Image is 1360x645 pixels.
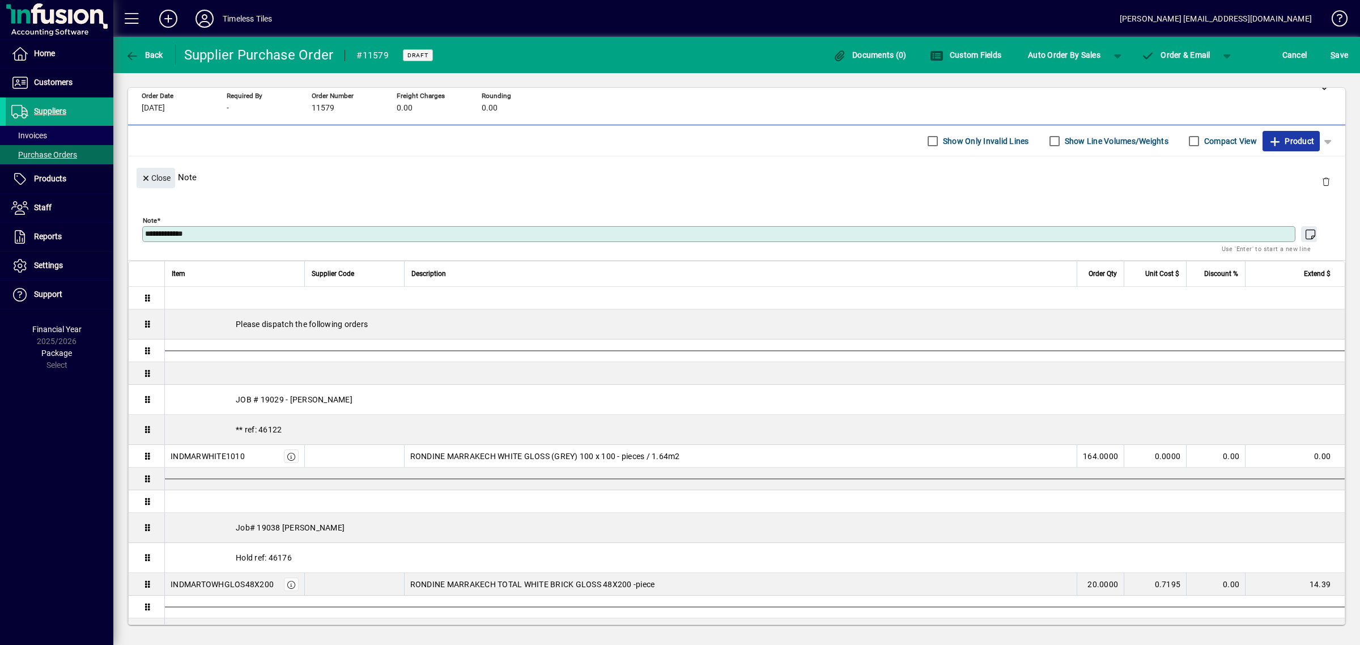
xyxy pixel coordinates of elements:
[1120,10,1312,28] div: [PERSON_NAME] [EMAIL_ADDRESS][DOMAIN_NAME]
[186,9,223,29] button: Profile
[1245,573,1345,596] td: 14.39
[1202,135,1257,147] label: Compact View
[6,281,113,309] a: Support
[171,579,274,590] div: INDMARTOWHGLOS48X200
[11,150,77,159] span: Purchase Orders
[411,268,446,280] span: Description
[1245,445,1345,468] td: 0.00
[223,10,272,28] div: Timeless Tiles
[356,46,389,65] div: #11579
[41,349,72,358] span: Package
[171,451,245,462] div: INDMARWHITE1010
[172,268,185,280] span: Item
[927,45,1004,65] button: Custom Fields
[1282,46,1307,64] span: Cancel
[141,169,171,188] span: Close
[1145,268,1179,280] span: Unit Cost $
[1204,268,1238,280] span: Discount %
[122,45,166,65] button: Back
[113,45,176,65] app-page-header-button: Back
[1312,176,1340,186] app-page-header-button: Delete
[930,50,1001,60] span: Custom Fields
[941,135,1029,147] label: Show Only Invalid Lines
[1124,445,1186,468] td: 0.0000
[1312,168,1340,195] button: Delete
[1331,46,1348,64] span: ave
[34,290,62,299] span: Support
[32,325,82,334] span: Financial Year
[6,126,113,145] a: Invoices
[143,217,157,224] mat-label: Note
[1124,573,1186,596] td: 0.7195
[1222,242,1311,255] mat-hint: Use 'Enter' to start a new line
[142,104,165,113] span: [DATE]
[482,104,498,113] span: 0.00
[1323,2,1346,39] a: Knowledge Base
[830,45,909,65] button: Documents (0)
[410,579,655,590] span: RONDINE MARRAKECH TOTAL WHITE BRICK GLOSS 48X200 -piece
[165,543,1345,572] div: Hold ref: 46176
[1304,268,1331,280] span: Extend $
[1062,135,1168,147] label: Show Line Volumes/Weights
[312,268,354,280] span: Supplier Code
[165,513,1345,542] div: Job# 19038 [PERSON_NAME]
[150,9,186,29] button: Add
[34,232,62,241] span: Reports
[1136,45,1216,65] button: Order & Email
[1077,445,1124,468] td: 164.0000
[1022,45,1106,65] button: Auto Order By Sales
[6,145,113,164] a: Purchase Orders
[1186,573,1245,596] td: 0.00
[128,156,1345,198] div: Note
[34,174,66,183] span: Products
[34,203,52,212] span: Staff
[6,194,113,222] a: Staff
[1328,45,1351,65] button: Save
[6,223,113,251] a: Reports
[165,385,1345,414] div: JOB # 19029 - [PERSON_NAME]
[1141,50,1210,60] span: Order & Email
[1280,45,1310,65] button: Cancel
[833,50,907,60] span: Documents (0)
[6,69,113,97] a: Customers
[34,261,63,270] span: Settings
[134,172,178,183] app-page-header-button: Close
[312,104,334,113] span: 11579
[165,415,1345,444] div: ** ref: 46122
[1089,268,1117,280] span: Order Qty
[6,165,113,193] a: Products
[397,104,413,113] span: 0.00
[34,78,73,87] span: Customers
[34,49,55,58] span: Home
[1186,445,1245,468] td: 0.00
[1331,50,1335,60] span: S
[137,168,175,188] button: Close
[1028,46,1100,64] span: Auto Order By Sales
[227,104,229,113] span: -
[1263,131,1320,151] button: Product
[1077,573,1124,596] td: 20.0000
[6,40,113,68] a: Home
[1268,132,1314,150] span: Product
[11,131,47,140] span: Invoices
[410,451,680,462] span: RONDINE MARRAKECH WHITE GLOSS (GREY) 100 x 100 - pieces / 1.64m2
[6,252,113,280] a: Settings
[407,52,428,59] span: Draft
[34,107,66,116] span: Suppliers
[165,309,1345,339] div: Please dispatch the following orders
[184,46,334,64] div: Supplier Purchase Order
[125,50,163,60] span: Back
